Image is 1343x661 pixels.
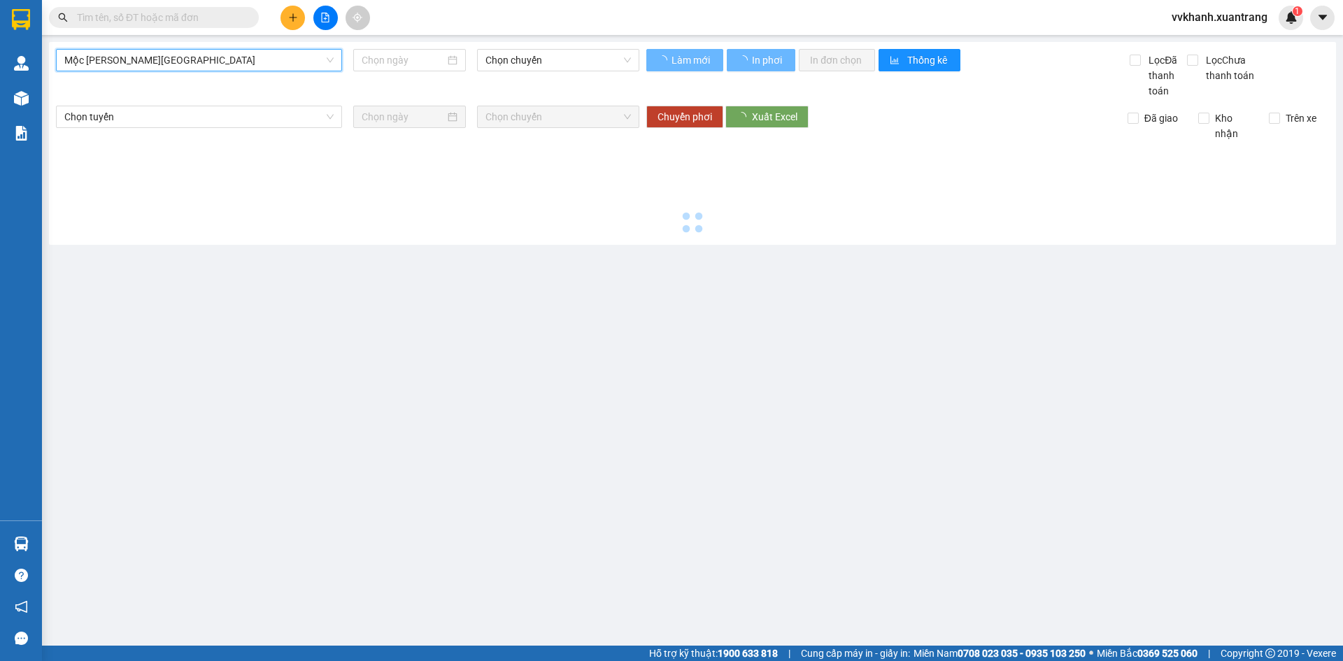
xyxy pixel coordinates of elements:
[1285,11,1298,24] img: icon-new-feature
[1200,52,1272,83] span: Lọc Chưa thanh toán
[646,106,723,128] button: Chuyển phơi
[64,50,334,71] span: Mộc Châu - Hà Nội
[362,52,445,68] input: Chọn ngày
[485,50,631,71] span: Chọn chuyến
[1208,646,1210,661] span: |
[890,55,902,66] span: bar-chart
[14,536,29,551] img: warehouse-icon
[1310,6,1335,30] button: caret-down
[1097,646,1198,661] span: Miền Bắc
[313,6,338,30] button: file-add
[671,52,712,68] span: Làm mới
[14,56,29,71] img: warehouse-icon
[958,648,1086,659] strong: 0708 023 035 - 0935 103 250
[801,646,910,661] span: Cung cấp máy in - giấy in:
[485,106,631,127] span: Chọn chuyến
[353,13,362,22] span: aim
[14,126,29,141] img: solution-icon
[788,646,790,661] span: |
[718,648,778,659] strong: 1900 633 818
[346,6,370,30] button: aim
[725,106,809,128] button: Xuất Excel
[646,49,723,71] button: Làm mới
[64,106,334,127] span: Chọn tuyến
[914,646,1086,661] span: Miền Nam
[12,9,30,30] img: logo-vxr
[280,6,305,30] button: plus
[1089,651,1093,656] span: ⚪️
[727,49,795,71] button: In phơi
[1143,52,1186,99] span: Lọc Đã thanh toán
[1160,8,1279,26] span: vvkhanh.xuantrang
[15,569,28,582] span: question-circle
[1295,6,1300,16] span: 1
[658,55,669,65] span: loading
[799,49,875,71] button: In đơn chọn
[77,10,242,25] input: Tìm tên, số ĐT hoặc mã đơn
[288,13,298,22] span: plus
[879,49,960,71] button: bar-chartThống kê
[1209,111,1258,141] span: Kho nhận
[15,632,28,645] span: message
[320,13,330,22] span: file-add
[15,600,28,613] span: notification
[1137,648,1198,659] strong: 0369 525 060
[362,109,445,125] input: Chọn ngày
[752,52,784,68] span: In phơi
[1293,6,1302,16] sup: 1
[738,55,750,65] span: loading
[649,646,778,661] span: Hỗ trợ kỹ thuật:
[1280,111,1322,126] span: Trên xe
[1139,111,1184,126] span: Đã giao
[14,91,29,106] img: warehouse-icon
[58,13,68,22] span: search
[907,52,949,68] span: Thống kê
[1316,11,1329,24] span: caret-down
[1265,648,1275,658] span: copyright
